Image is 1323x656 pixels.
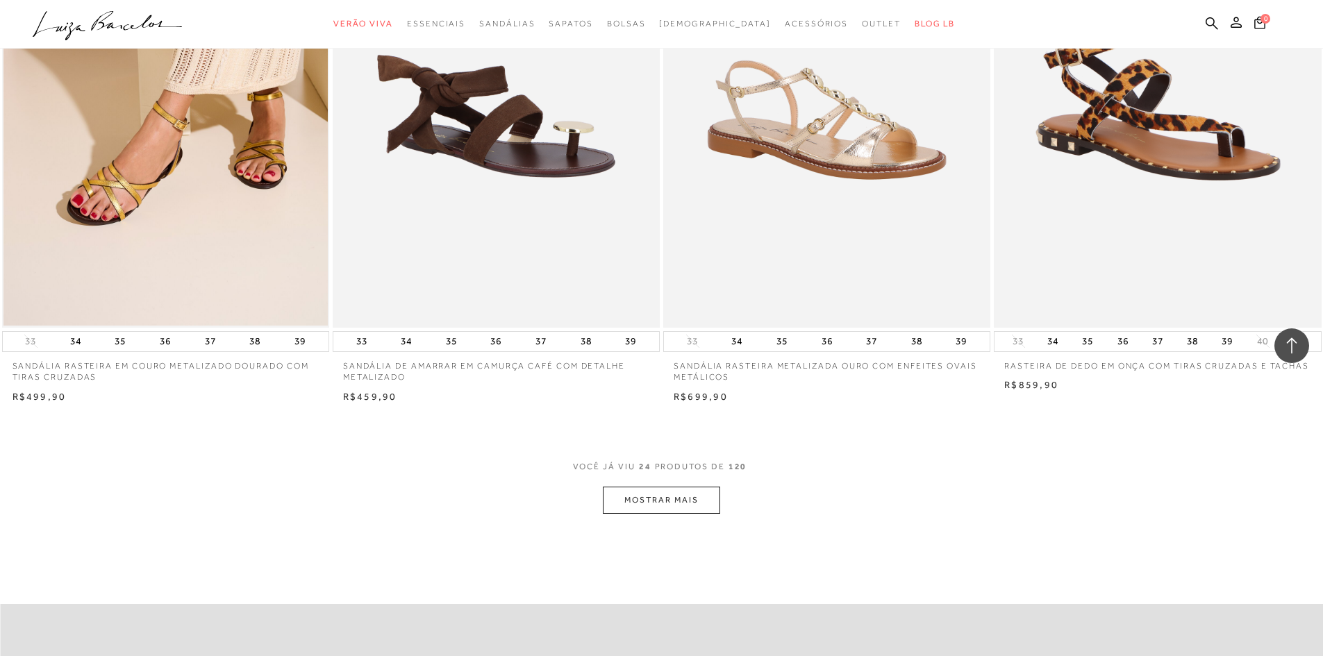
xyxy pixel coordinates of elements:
span: 24 [639,461,651,487]
button: 34 [397,332,416,351]
button: 36 [156,332,175,351]
span: [DEMOGRAPHIC_DATA] [659,19,771,28]
a: noSubCategoriesText [407,11,465,37]
button: 36 [1113,332,1133,351]
a: SANDÁLIA RASTEIRA METALIZADA OURO COM ENFEITES OVAIS METÁLICOS [663,352,990,384]
button: 0 [1250,15,1270,34]
button: 34 [1043,332,1063,351]
span: Sandálias [479,19,535,28]
button: 35 [772,332,792,351]
button: 35 [110,332,130,351]
a: noSubCategoriesText [607,11,646,37]
a: SANDÁLIA DE AMARRAR EM CAMURÇA CAFÉ COM DETALHE METALIZADO [333,352,660,384]
a: noSubCategoriesText [785,11,848,37]
span: Outlet [862,19,901,28]
span: 0 [1260,14,1270,24]
span: R$859,90 [1004,379,1058,390]
button: 39 [951,332,971,351]
button: 38 [907,332,926,351]
span: Acessórios [785,19,848,28]
span: R$499,90 [13,391,67,402]
a: noSubCategoriesText [479,11,535,37]
span: R$459,90 [343,391,397,402]
button: 38 [576,332,596,351]
button: 33 [21,335,40,348]
button: 37 [531,332,551,351]
span: Sapatos [549,19,592,28]
span: R$699,90 [674,391,728,402]
button: 37 [862,332,881,351]
a: noSubCategoriesText [333,11,393,37]
button: 34 [727,332,747,351]
button: 39 [1217,332,1237,351]
button: 33 [1008,335,1028,348]
button: 37 [201,332,220,351]
a: noSubCategoriesText [862,11,901,37]
button: 35 [442,332,461,351]
span: Essenciais [407,19,465,28]
a: noSubCategoriesText [659,11,771,37]
a: RASTEIRA DE DEDO EM ONÇA COM TIRAS CRUZADAS E TACHAS [994,352,1321,372]
span: Bolsas [607,19,646,28]
button: 39 [290,332,310,351]
button: 34 [66,332,85,351]
span: BLOG LB [915,19,955,28]
button: 38 [245,332,265,351]
a: BLOG LB [915,11,955,37]
button: 35 [1078,332,1097,351]
span: PRODUTOS DE [655,461,725,473]
span: Verão Viva [333,19,393,28]
button: 40 [1253,335,1272,348]
a: noSubCategoriesText [549,11,592,37]
button: 36 [817,332,837,351]
button: 33 [352,332,372,351]
button: 36 [486,332,506,351]
span: 120 [729,461,747,487]
button: MOSTRAR MAIS [603,487,719,514]
button: 39 [621,332,640,351]
button: 38 [1183,332,1202,351]
a: SANDÁLIA RASTEIRA EM COURO METALIZADO DOURADO COM TIRAS CRUZADAS [2,352,329,384]
span: VOCê JÁ VIU [573,461,635,473]
button: 33 [683,335,702,348]
button: 37 [1148,332,1167,351]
